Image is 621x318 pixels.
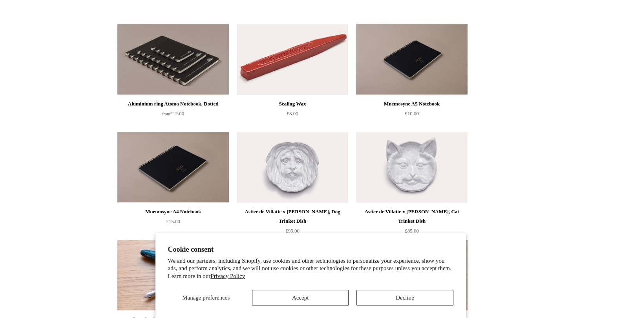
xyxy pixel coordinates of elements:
a: Aluminium ring Atoma Notebook, Dotted from£12.00 [117,99,229,131]
img: Astier de Villatte x John Derian, Cat Trinket Dish [356,132,468,203]
a: Mnemosyne A4 Notebook Mnemosyne A4 Notebook [117,132,229,203]
button: Manage preferences [168,290,244,305]
img: Mnemosyne A4 Notebook [117,132,229,203]
span: from [162,112,170,116]
div: Aluminium ring Atoma Notebook, Dotted [119,99,227,109]
span: £85.00 [405,228,419,234]
span: Manage preferences [182,294,230,301]
a: Sailor Ebonite King of Pens Fountain pen, Ripple Blue Sailor Ebonite King of Pens Fountain pen, R... [117,240,229,311]
a: Astier de Villatte x [PERSON_NAME], Dog Trinket Dish £95.00 [237,207,348,239]
span: £8.00 [287,111,298,116]
img: Sailor Ebonite King of Pens Fountain pen, Ripple Blue [117,240,229,311]
h2: Cookie consent [168,245,453,254]
a: Sealing Wax Sealing Wax [237,24,348,95]
a: Astier de Villatte x [PERSON_NAME], Cat Trinket Dish £85.00 [356,207,468,239]
img: Sealing Wax [237,24,348,95]
a: Mnemosyne A5 Notebook Mnemosyne A5 Notebook [356,24,468,95]
a: Privacy Policy [210,273,245,279]
button: Accept [252,290,349,305]
img: Astier de Villatte x John Derian, Dog Trinket Dish [237,132,348,203]
div: Sealing Wax [239,99,346,109]
p: We and our partners, including Shopify, use cookies and other technologies to personalize your ex... [168,257,453,280]
a: Astier de Villatte x John Derian, Dog Trinket Dish Astier de Villatte x John Derian, Dog Trinket ... [237,132,348,203]
a: Sealing Wax £8.00 [237,99,348,131]
div: Astier de Villatte x [PERSON_NAME], Dog Trinket Dish [239,207,346,226]
img: Mnemosyne A5 Notebook [356,24,468,95]
a: Mnemosyne A4 Notebook £15.00 [117,207,229,239]
span: £95.00 [285,228,300,234]
a: Mnemosyne A5 Notebook £10.00 [356,99,468,131]
div: Mnemosyne A4 Notebook [119,207,227,216]
span: £15.00 [166,218,180,224]
a: Aluminium ring Atoma Notebook, Dotted Aluminium ring Atoma Notebook, Dotted [117,24,229,95]
a: Astier de Villatte x John Derian, Cat Trinket Dish Astier de Villatte x John Derian, Cat Trinket ... [356,132,468,203]
div: Astier de Villatte x [PERSON_NAME], Cat Trinket Dish [358,207,466,226]
button: Decline [356,290,453,305]
span: £12.00 [162,111,184,116]
img: Aluminium ring Atoma Notebook, Dotted [117,24,229,95]
span: £10.00 [405,111,419,116]
div: Mnemosyne A5 Notebook [358,99,466,109]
